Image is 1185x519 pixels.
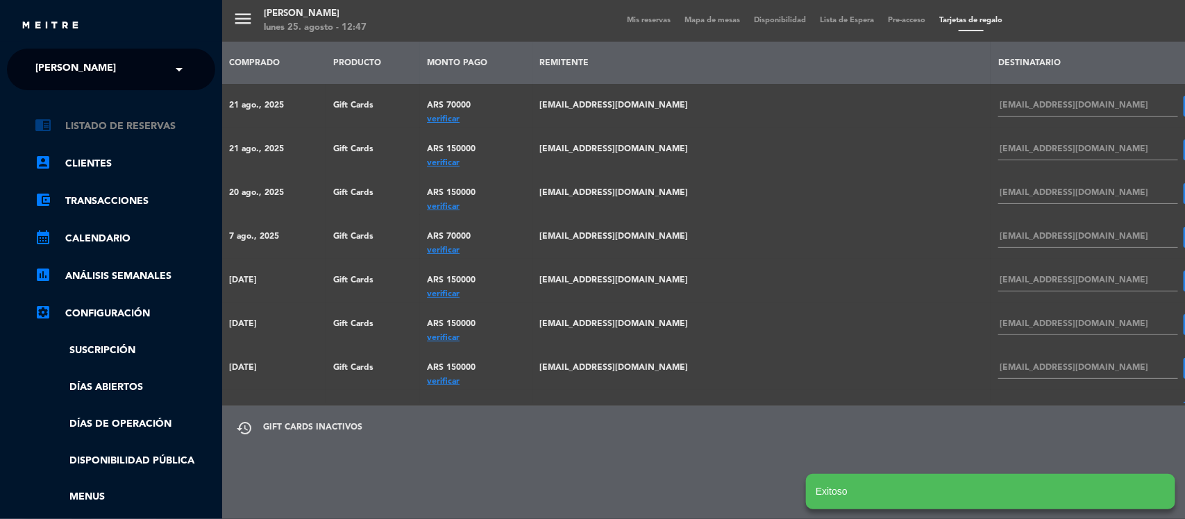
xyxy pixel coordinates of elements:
a: account_boxClientes [35,155,215,172]
i: chrome_reader_mode [35,117,51,133]
span: [PERSON_NAME] [35,55,116,84]
i: account_box [35,154,51,171]
a: Días de Operación [35,416,215,432]
a: account_balance_walletTransacciones [35,193,215,210]
i: assessment [35,266,51,283]
a: Disponibilidad pública [35,453,215,469]
i: settings_applications [35,304,51,321]
notyf-toast: Exitoso [806,474,1175,509]
a: chrome_reader_modeListado de Reservas [35,118,215,135]
a: Menus [35,489,215,505]
i: calendar_month [35,229,51,246]
a: Configuración [35,305,215,322]
a: Días abiertos [35,380,215,395]
a: assessmentANÁLISIS SEMANALES [35,268,215,284]
a: calendar_monthCalendario [35,230,215,247]
a: Suscripción [35,343,215,359]
i: account_balance_wallet [35,192,51,208]
img: MEITRE [21,21,80,31]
